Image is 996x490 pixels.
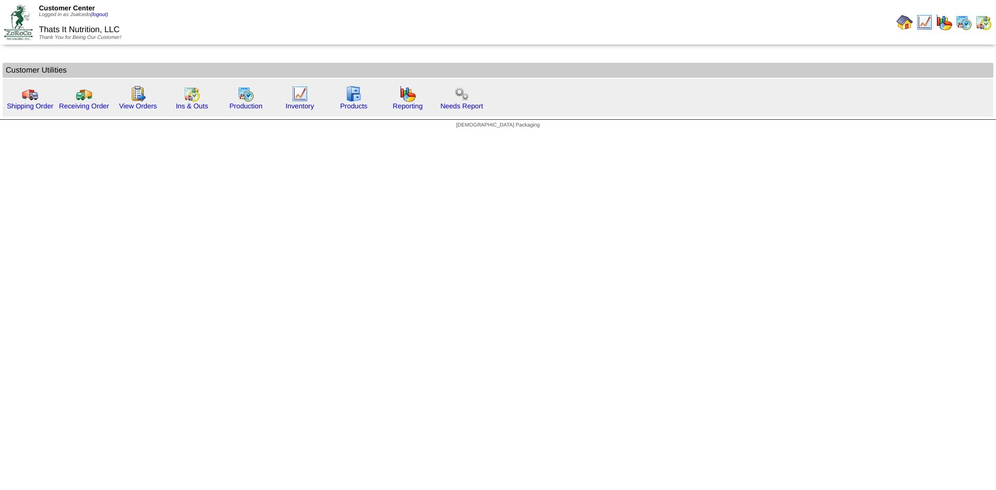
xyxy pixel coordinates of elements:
[229,102,262,110] a: Production
[184,86,200,102] img: calendarinout.gif
[22,86,38,102] img: truck.gif
[956,14,972,31] img: calendarprod.gif
[453,86,470,102] img: workflow.png
[3,63,993,78] td: Customer Utilities
[440,102,483,110] a: Needs Report
[119,102,157,110] a: View Orders
[896,14,913,31] img: home.gif
[7,102,53,110] a: Shipping Order
[76,86,92,102] img: truck2.gif
[39,12,108,18] span: Logged in as Jsalcedo
[399,86,416,102] img: graph.gif
[39,25,120,34] span: Thats It Nutrition, LLC
[456,122,539,128] span: [DEMOGRAPHIC_DATA] Packaging
[90,12,108,18] a: (logout)
[130,86,146,102] img: workorder.gif
[975,14,992,31] img: calendarinout.gif
[176,102,208,110] a: Ins & Outs
[238,86,254,102] img: calendarprod.gif
[916,14,933,31] img: line_graph.gif
[936,14,952,31] img: graph.gif
[292,86,308,102] img: line_graph.gif
[345,86,362,102] img: cabinet.gif
[286,102,314,110] a: Inventory
[4,5,33,39] img: ZoRoCo_Logo(Green%26Foil)%20jpg.webp
[340,102,368,110] a: Products
[39,4,95,12] span: Customer Center
[39,35,121,40] span: Thank You for Being Our Customer!
[59,102,109,110] a: Receiving Order
[393,102,423,110] a: Reporting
